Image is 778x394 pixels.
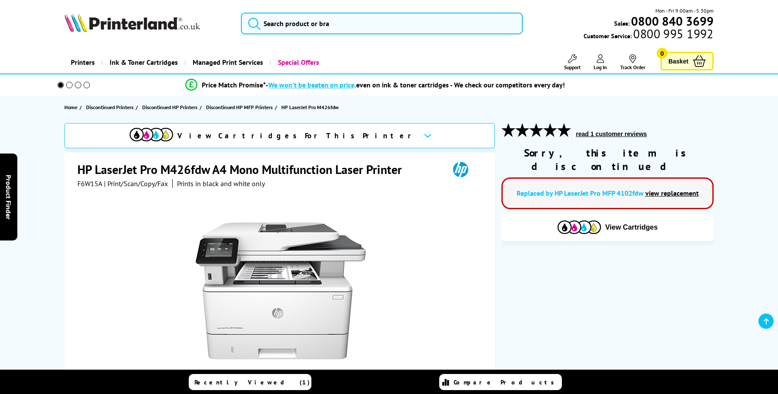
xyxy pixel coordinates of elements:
[266,80,565,89] div: - even on ink & toner cartridges - We check our competitors every day!
[661,52,714,70] a: Basket 0
[86,103,136,112] a: Discontinued Printers
[64,51,101,73] a: Printers
[632,30,713,38] span: 0800 995 1992
[558,220,601,234] img: Cartridges
[64,13,230,34] a: Printerland Logo
[517,189,644,197] a: Replaced by HP LaserJet Pro MFP 4102fdw
[4,175,13,220] span: Product Finder
[441,161,481,177] img: HP
[130,128,173,141] img: View Cartridges
[620,54,645,70] a: Track Order
[206,103,273,112] span: Discontinued HP MFP Printers
[142,103,200,112] a: Discontinued HP Printers
[614,19,630,27] span: Sales:
[241,13,523,34] input: Search product or bra
[630,17,714,25] a: 0800 840 3699
[584,30,713,40] span: Customer Service:
[631,13,714,29] b: 0800 840 3699
[64,13,200,32] img: Printerland Logo
[184,51,270,73] a: Managed Print Services
[206,103,275,112] a: Discontinued HP MFP Printers
[64,103,80,112] a: Home
[439,374,562,390] a: Compare Products
[110,51,178,73] span: Ink & Toner Cartridges
[564,64,581,70] span: Support
[194,378,310,386] span: Recently Viewed (1)
[605,224,658,231] span: View Cartridges
[668,55,688,67] span: Basket
[501,146,714,173] div: Sorry, this item is discontinued
[270,51,326,73] a: Special Offers
[104,179,168,188] span: | Print/Scan/Copy/Fax
[594,64,607,70] span: Log In
[101,51,184,73] a: Ink & Toner Cartridges
[189,374,311,390] a: Recently Viewed (1)
[564,54,581,70] a: Support
[281,103,339,112] span: HP LaserJet Pro M426fdw
[655,7,714,15] span: Mon - Fri 9:00am - 5:30pm
[64,103,77,112] span: Home
[508,220,707,234] button: View Cartridges
[177,179,265,188] i: Prints in black and white only
[77,161,411,177] h1: HP LaserJet Pro M426fdw A4 Mono Multifunction Laser Printer
[573,130,649,138] button: read 1 customer reviews
[454,378,559,386] span: Compare Products
[46,77,705,93] li: modal_Promise
[142,103,197,112] span: Discontinued HP Printers
[77,179,102,188] span: F6W15A
[196,205,366,376] img: HP LaserJet Pro M426fdw
[645,189,699,197] a: view replacement
[268,80,356,89] span: We won’t be beaten on price,
[594,54,607,70] a: Log In
[202,80,266,89] span: Price Match Promise*
[657,48,668,59] span: 0
[281,103,341,112] a: HP LaserJet Pro M426fdw
[177,131,417,140] span: View Cartridges For This Printer
[86,103,134,112] span: Discontinued Printers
